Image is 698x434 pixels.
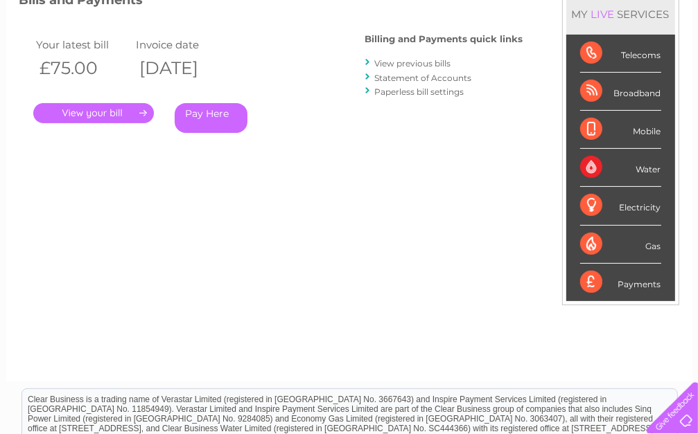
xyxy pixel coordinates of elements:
div: Payments [580,264,661,301]
div: Broadband [580,73,661,111]
a: Blog [577,59,597,69]
a: Log out [652,59,685,69]
a: . [33,103,154,123]
a: Energy [489,59,519,69]
a: Statement of Accounts [375,73,472,83]
th: [DATE] [132,54,232,82]
h4: Billing and Payments quick links [365,34,523,44]
th: £75.00 [33,54,133,82]
a: Telecoms [527,59,569,69]
a: Water [454,59,480,69]
td: Your latest bill [33,35,133,54]
a: View previous bills [375,58,451,69]
td: Invoice date [132,35,232,54]
a: 0333 014 3131 [437,7,532,24]
a: Pay Here [175,103,247,133]
img: logo.png [24,36,95,78]
div: LIVE [588,8,618,21]
div: Clear Business is a trading name of Verastar Limited (registered in [GEOGRAPHIC_DATA] No. 3667643... [22,8,677,67]
a: Paperless bill settings [375,87,464,97]
div: Mobile [580,111,661,149]
div: Electricity [580,187,661,225]
div: Telecoms [580,35,661,73]
a: Contact [606,59,640,69]
div: Water [580,149,661,187]
div: Gas [580,226,661,264]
